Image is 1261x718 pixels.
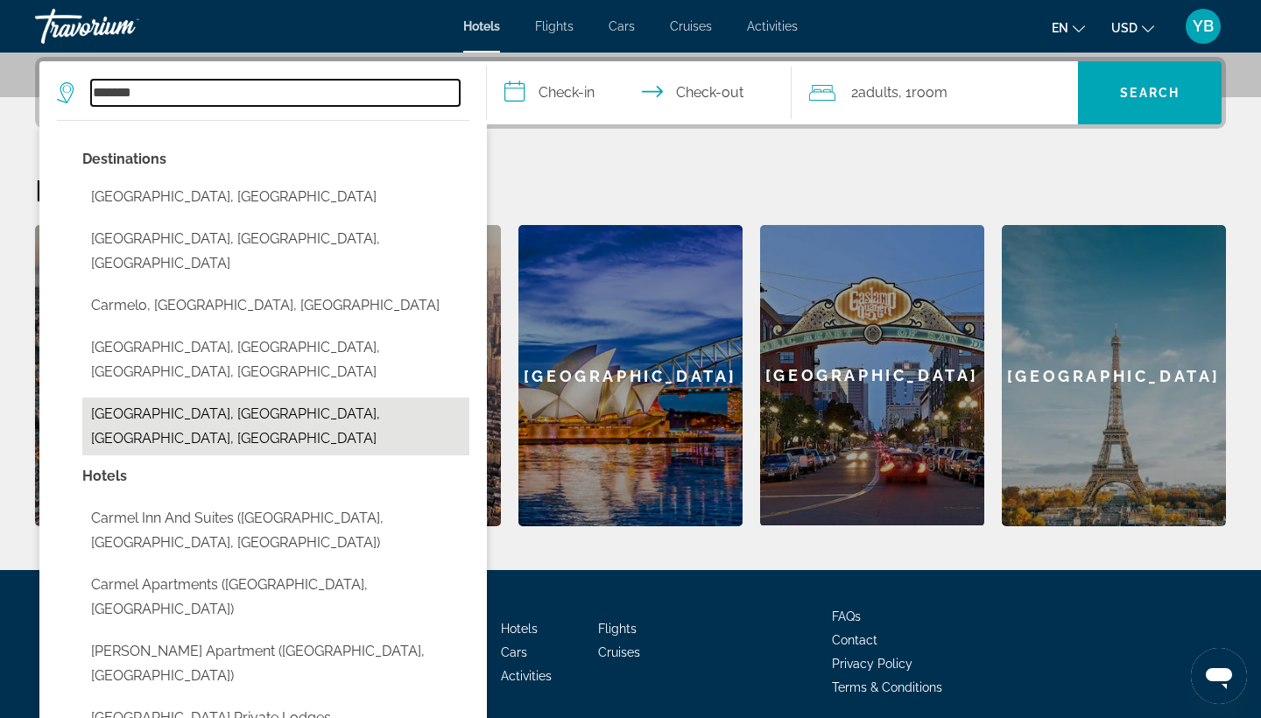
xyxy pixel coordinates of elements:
a: Flights [535,19,574,33]
a: Paris[GEOGRAPHIC_DATA] [1002,225,1226,526]
span: Room [912,84,948,101]
a: Cruises [598,645,640,659]
div: [GEOGRAPHIC_DATA] [518,225,743,526]
button: Select hotel: Carmel Apartments (Netanya, IL) [82,568,469,626]
div: [GEOGRAPHIC_DATA] [760,225,984,525]
a: Activities [747,19,798,33]
button: User Menu [1180,8,1226,45]
a: Travorium [35,4,210,49]
a: FAQs [832,609,861,623]
iframe: Button to launch messaging window [1191,648,1247,704]
button: Select city: Carmel Forest, Haifa, Israel [82,222,469,280]
a: Sydney[GEOGRAPHIC_DATA] [518,225,743,526]
button: Search [1078,61,1222,124]
p: City options [82,147,469,172]
a: Hotels [501,622,538,636]
h2: Featured Destinations [35,172,1226,208]
a: Barcelona[GEOGRAPHIC_DATA] [35,225,259,526]
a: Terms & Conditions [832,680,942,694]
button: Select city: Carmel, Monterey, CA, United States [82,398,469,455]
a: Privacy Policy [832,657,912,671]
span: 2 [851,81,898,105]
span: USD [1111,21,1138,35]
span: , 1 [898,81,948,105]
div: [GEOGRAPHIC_DATA] [1002,225,1226,526]
button: Travelers: 2 adults, 0 children [792,61,1079,124]
span: en [1052,21,1068,35]
a: Cars [609,19,635,33]
span: Adults [858,84,898,101]
a: Hotels [463,19,500,33]
button: Change language [1052,15,1085,40]
a: Activities [501,669,552,683]
a: Contact [832,633,877,647]
span: Search [1120,86,1180,100]
input: Search hotel destination [91,80,460,106]
a: Flights [598,622,637,636]
p: Hotel options [82,464,469,489]
button: Change currency [1111,15,1154,40]
button: Select city: Carmel, United Kingdom [82,180,469,214]
button: Select hotel: Carmelina Apartment (Gragnano, IT) [82,635,469,693]
button: Select check in and out date [487,61,792,124]
span: YB [1193,18,1214,35]
button: Select city: Carmelo, Uruguay, Uruguay [82,289,469,322]
div: [GEOGRAPHIC_DATA] [35,225,259,526]
div: Search widget [39,61,1222,124]
a: San Diego[GEOGRAPHIC_DATA] [760,225,984,526]
a: Cruises [670,19,712,33]
button: Select city: Carmel, Perth, WA, Australia [82,331,469,389]
button: Select hotel: Carmel Inn And Suites (Carmel, CA, US) [82,502,469,560]
a: Cars [501,645,527,659]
